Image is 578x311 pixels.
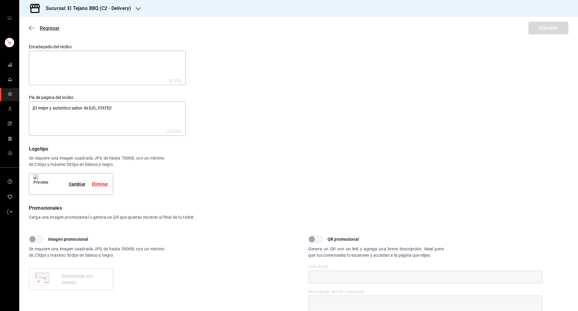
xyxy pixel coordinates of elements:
div: Cambiar [69,181,85,187]
div: Eliminar [92,181,108,187]
div: Se requiere una imagen cuadrada JPG de hasta 300KB, con un mínimo de 250px y máximo 500px en blan... [29,246,164,259]
label: Link de QR [308,265,542,269]
button: Regresar [29,25,60,31]
label: Pie de página del recibo [29,95,186,100]
span: QR promocional [328,236,359,243]
img: Preview [33,174,48,194]
div: Seleccionar una imagen [62,273,108,285]
div: Se requiere una imagen cuadrada JPG de hasta 700KB, con un mínimo de 250px y máximo 500px en blan... [29,155,164,168]
img: Preview [31,269,51,289]
div: Logotipo [29,145,568,153]
button: open drawer [7,16,12,21]
div: Carga una imagen promocional o genera un QR que quieras mostrar al final de tu ticket. [29,214,568,221]
div: Genera un QR con un link y agrega una breve descripción. Ideal para que tus comensales lo escanee... [308,246,444,259]
div: Promocionales [29,205,568,212]
h3: Sucursal: El Tejano BBQ (C2 - Delivery) [41,5,131,12]
label: Descripción del QR (opcional) [308,290,542,294]
div: 37 /255 [167,129,181,135]
span: Regresar [40,25,60,31]
label: Encabezado del recibo [29,45,186,49]
div: 0 /255 [169,78,181,84]
span: Imagen promocional [48,236,88,243]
